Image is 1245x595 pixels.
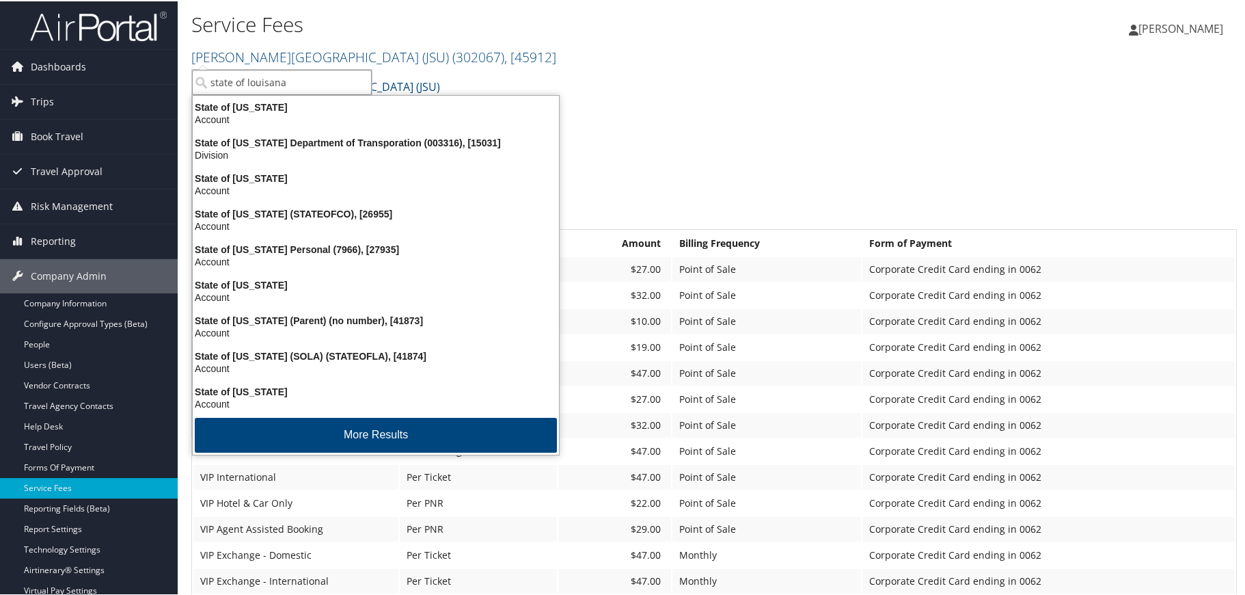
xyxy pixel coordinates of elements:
[558,516,670,540] td: $29.00
[184,397,567,409] div: Account
[400,490,557,514] td: Per PNR
[184,183,567,196] div: Account
[452,47,504,65] span: ( 302067 )
[1138,20,1223,35] span: [PERSON_NAME]
[672,490,861,514] td: Point of Sale
[193,542,398,566] td: VIP Exchange - Domestic
[31,258,107,292] span: Company Admin
[184,171,567,183] div: State of [US_STATE]
[193,490,398,514] td: VIP Hotel & Car Only
[30,9,167,41] img: airportal-logo.png
[558,464,670,488] td: $47.00
[31,188,113,222] span: Risk Management
[672,412,861,436] td: Point of Sale
[31,83,54,118] span: Trips
[558,412,670,436] td: $32.00
[184,278,567,290] div: State of [US_STATE]
[192,68,372,94] input: Search Accounts
[862,256,1235,280] td: Corporate Credit Card ending in 0062
[672,568,861,592] td: Monthly
[862,230,1235,254] th: Form of Payment
[672,360,861,384] td: Point of Sale
[672,438,861,462] td: Point of Sale
[400,464,557,488] td: Per Ticket
[862,568,1235,592] td: Corporate Credit Card ending in 0062
[184,100,567,112] div: State of [US_STATE]
[862,412,1235,436] td: Corporate Credit Card ending in 0062
[400,516,557,540] td: Per PNR
[558,542,670,566] td: $47.00
[672,308,861,332] td: Point of Sale
[184,384,567,397] div: State of [US_STATE]
[1129,7,1237,48] a: [PERSON_NAME]
[862,542,1235,566] td: Corporate Credit Card ending in 0062
[672,256,861,280] td: Point of Sale
[672,334,861,358] td: Point of Sale
[191,9,888,38] h1: Service Fees
[184,326,567,338] div: Account
[191,203,1237,222] h3: Full Service Agent
[672,516,861,540] td: Point of Sale
[184,135,567,148] div: State of [US_STATE] Department of Transporation (003316), [15031]
[184,361,567,373] div: Account
[184,290,567,302] div: Account
[862,464,1235,488] td: Corporate Credit Card ending in 0062
[504,47,556,65] span: , [ 45912 ]
[862,334,1235,358] td: Corporate Credit Card ending in 0062
[672,464,861,488] td: Point of Sale
[193,568,398,592] td: VIP Exchange - International
[862,360,1235,384] td: Corporate Credit Card ending in 0062
[31,153,102,187] span: Travel Approval
[558,568,670,592] td: $47.00
[191,150,1237,178] h1: [PERSON_NAME][GEOGRAPHIC_DATA]
[672,386,861,410] td: Point of Sale
[400,568,557,592] td: Per Ticket
[672,282,861,306] td: Point of Sale
[862,282,1235,306] td: Corporate Credit Card ending in 0062
[184,349,567,361] div: State of [US_STATE] (SOLA) (STATEOFLA), [41874]
[184,112,567,124] div: Account
[184,219,567,231] div: Account
[862,516,1235,540] td: Corporate Credit Card ending in 0062
[31,49,86,83] span: Dashboards
[400,542,557,566] td: Per Ticket
[193,464,398,488] td: VIP International
[184,313,567,326] div: State of [US_STATE] (Parent) (no number), [41873]
[184,148,567,160] div: Division
[862,308,1235,332] td: Corporate Credit Card ending in 0062
[31,118,83,153] span: Book Travel
[558,256,670,280] td: $27.00
[558,334,670,358] td: $19.00
[558,438,670,462] td: $47.00
[558,360,670,384] td: $47.00
[195,416,557,451] button: More Results
[184,242,567,254] div: State of [US_STATE] Personal (7966), [27935]
[862,386,1235,410] td: Corporate Credit Card ending in 0062
[558,490,670,514] td: $22.00
[862,438,1235,462] td: Corporate Credit Card ending in 0062
[672,542,861,566] td: Monthly
[558,386,670,410] td: $27.00
[672,230,861,254] th: Billing Frequency
[191,47,556,65] a: [PERSON_NAME][GEOGRAPHIC_DATA] (JSU)
[184,207,567,219] div: State of [US_STATE] (STATEOFCO), [26955]
[31,223,76,257] span: Reporting
[558,282,670,306] td: $32.00
[862,490,1235,514] td: Corporate Credit Card ending in 0062
[558,308,670,332] td: $10.00
[193,516,398,540] td: VIP Agent Assisted Booking
[558,230,670,254] th: Amount
[184,254,567,267] div: Account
